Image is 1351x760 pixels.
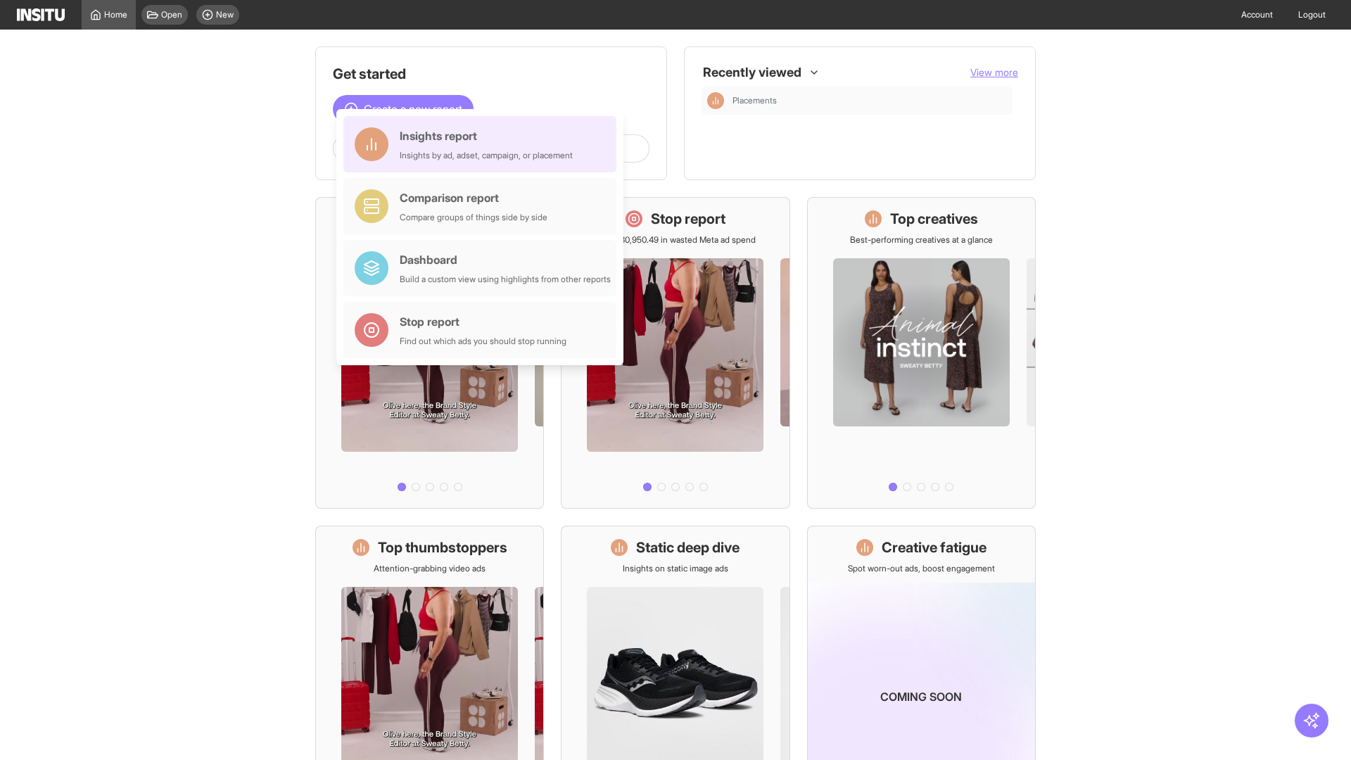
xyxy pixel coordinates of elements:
[970,66,1018,78] span: View more
[400,212,547,223] div: Compare groups of things side by side
[161,9,182,20] span: Open
[636,538,740,557] h1: Static deep dive
[970,65,1018,80] button: View more
[364,101,462,118] span: Create a new report
[400,150,573,161] div: Insights by ad, adset, campaign, or placement
[374,563,486,574] p: Attention-grabbing video ads
[732,95,777,106] span: Placements
[561,197,789,509] a: Stop reportSave £30,950.49 in wasted Meta ad spend
[623,563,728,574] p: Insights on static image ads
[333,95,474,123] button: Create a new report
[400,313,566,330] div: Stop report
[807,197,1036,509] a: Top creativesBest-performing creatives at a glance
[378,538,507,557] h1: Top thumbstoppers
[651,209,725,229] h1: Stop report
[400,336,566,347] div: Find out which ads you should stop running
[595,234,756,246] p: Save £30,950.49 in wasted Meta ad spend
[400,189,547,206] div: Comparison report
[850,234,993,246] p: Best-performing creatives at a glance
[890,209,978,229] h1: Top creatives
[104,9,127,20] span: Home
[17,8,65,21] img: Logo
[333,64,649,84] h1: Get started
[732,95,1007,106] span: Placements
[400,251,611,268] div: Dashboard
[216,9,234,20] span: New
[400,127,573,144] div: Insights report
[707,92,724,109] div: Insights
[315,197,544,509] a: What's live nowSee all active ads instantly
[400,274,611,285] div: Build a custom view using highlights from other reports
